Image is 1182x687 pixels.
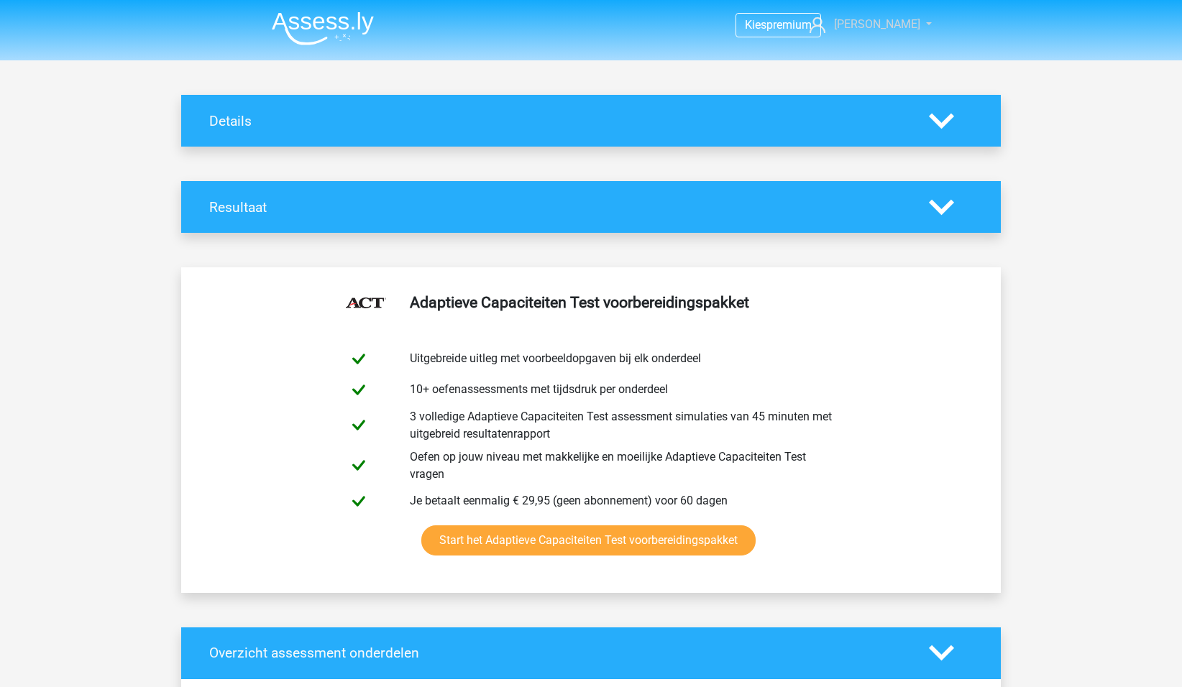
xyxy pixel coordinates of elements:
[209,199,907,216] h4: Resultaat
[272,11,374,45] img: Assessly
[209,645,907,661] h4: Overzicht assessment onderdelen
[736,15,820,34] a: Kiespremium
[804,16,922,33] a: [PERSON_NAME]
[834,17,920,31] span: [PERSON_NAME]
[745,18,766,32] span: Kies
[421,525,756,555] a: Start het Adaptieve Capaciteiten Test voorbereidingspakket
[209,113,907,129] h4: Details
[766,18,812,32] span: premium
